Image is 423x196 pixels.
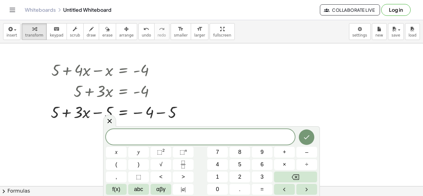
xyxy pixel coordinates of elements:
[181,173,185,181] span: >
[159,25,165,33] i: redo
[138,23,155,40] button: undoundo
[128,184,149,195] button: Alphabet
[7,33,17,37] span: insert
[305,160,308,169] span: ÷
[173,172,194,182] button: Greater than
[162,148,165,153] sup: 2
[54,25,59,33] i: keyboard
[296,184,317,195] button: Right arrow
[150,184,171,195] button: Greek alphabet
[238,148,241,156] span: 8
[274,172,317,182] button: Backspace
[178,25,184,33] i: format_size
[7,5,17,15] button: Toggle navigation
[260,173,264,181] span: 3
[22,23,47,40] button: transform
[138,160,140,169] span: )
[405,23,420,40] button: load
[372,23,387,40] button: new
[213,33,231,37] span: fullscreen
[408,33,416,37] span: load
[207,172,228,182] button: 1
[83,23,99,40] button: draw
[283,148,286,156] span: +
[159,160,163,169] span: √
[207,147,228,158] button: 7
[70,33,80,37] span: scrub
[181,186,182,192] span: |
[391,33,400,37] span: save
[99,23,116,40] button: erase
[299,129,314,145] button: Done
[229,159,250,170] button: 5
[128,159,149,170] button: )
[46,23,67,40] button: keyboardkeypad
[229,184,250,195] button: .
[296,147,317,158] button: Minus
[185,186,186,192] span: |
[296,159,317,170] button: Divide
[325,7,375,13] span: Collaborate Live
[229,147,250,158] button: 8
[171,23,191,40] button: format_sizesmaller
[191,23,208,40] button: format_sizelarger
[274,159,295,170] button: Times
[173,159,194,170] button: Fraction
[238,173,241,181] span: 2
[106,172,127,182] button: ,
[115,148,118,156] span: x
[274,147,295,158] button: Plus
[25,33,43,37] span: transform
[3,23,20,40] button: insert
[50,33,63,37] span: keypad
[260,148,264,156] span: 9
[159,173,163,181] span: <
[260,160,264,169] span: 6
[207,184,228,195] button: 0
[137,148,140,156] span: y
[197,25,203,33] i: format_size
[216,148,219,156] span: 7
[252,172,273,182] button: 3
[156,185,166,194] span: αβγ
[150,147,171,158] button: Squared
[260,185,264,194] span: =
[216,173,219,181] span: 1
[173,147,194,158] button: Superscript
[102,33,112,37] span: erase
[174,33,188,37] span: smaller
[194,33,205,37] span: larger
[112,185,120,194] span: f(x)
[150,172,171,182] button: Less than
[185,148,187,153] sup: n
[106,147,127,158] button: x
[283,160,286,169] span: ×
[305,148,308,156] span: –
[154,23,169,40] button: redoredo
[181,185,186,194] span: a
[180,149,185,155] span: ⬚
[173,184,194,195] button: Absolute value
[375,33,383,37] span: new
[116,173,117,181] span: ,
[136,173,141,181] span: ⬚
[106,184,127,195] button: Functions
[239,185,241,194] span: .
[87,33,96,37] span: draw
[25,7,56,13] a: Whiteboards
[67,23,84,40] button: scrub
[116,160,117,169] span: (
[274,184,295,195] button: Left arrow
[252,159,273,170] button: 6
[381,4,411,16] button: Log in
[252,147,273,158] button: 9
[216,185,219,194] span: 0
[207,159,228,170] button: 4
[158,33,166,37] span: redo
[157,149,162,155] span: ⬚
[150,159,171,170] button: Square root
[352,33,367,37] span: settings
[229,172,250,182] button: 2
[143,25,149,33] i: undo
[216,160,219,169] span: 4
